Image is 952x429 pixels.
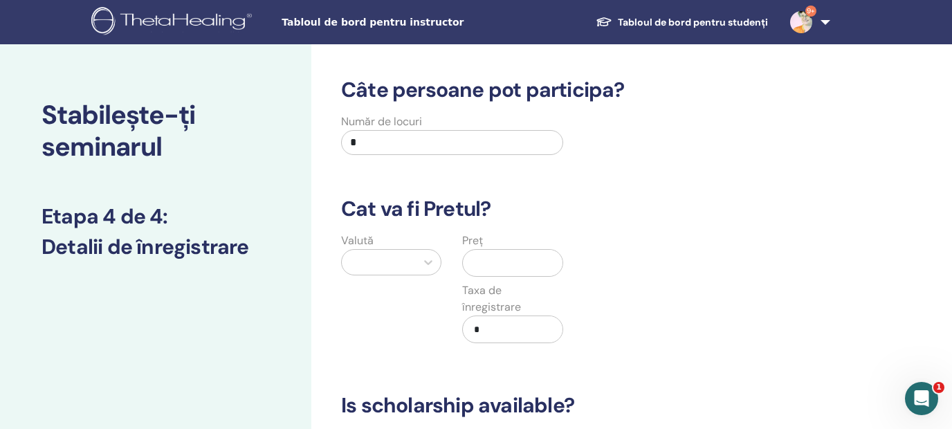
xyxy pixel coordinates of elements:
iframe: Intercom live chat [905,382,938,415]
img: graduation-cap-white.svg [596,16,612,28]
label: Taxa de înregistrare [462,282,562,316]
span: 9+ [805,6,816,17]
a: Tabloul de bord pentru studenți [585,10,779,35]
span: 1 [933,382,944,393]
label: Preț [462,232,483,249]
label: Număr de locuri [341,113,422,130]
h3: Is scholarship available? [333,393,834,418]
h3: Cat va fi Pretul? [333,197,834,221]
img: default.jpg [790,11,812,33]
h3: Detalii de înregistrare [42,235,270,259]
h2: Stabilește-ți seminarul [42,100,270,163]
h3: Etapa 4 de 4 : [42,204,270,229]
img: logo.png [91,7,257,38]
h3: Câte persoane pot participa? [333,77,834,102]
label: Valută [341,232,374,249]
span: Tabloul de bord pentru instructor [282,15,489,30]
